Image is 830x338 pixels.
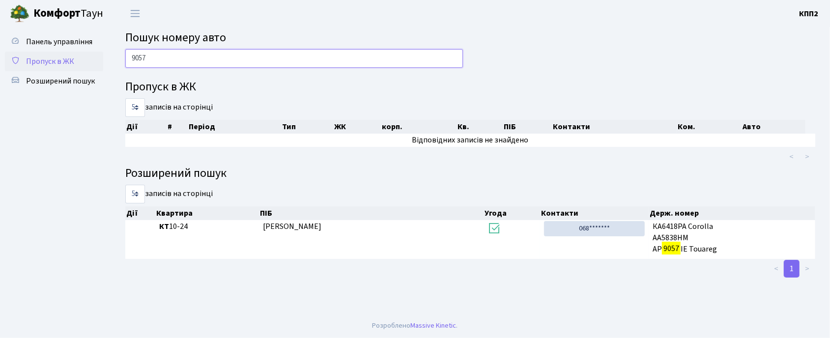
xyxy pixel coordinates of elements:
th: Дії [125,206,155,220]
b: Комфорт [33,5,81,21]
th: Квартира [155,206,259,220]
b: КТ [159,221,169,232]
button: Переключити навігацію [123,5,147,22]
span: Пропуск в ЖК [26,56,74,67]
span: 10-24 [159,221,255,232]
label: записів на сторінці [125,98,213,117]
h4: Пропуск в ЖК [125,80,815,94]
a: КПП2 [799,8,818,20]
a: Massive Kinetic [411,320,457,331]
a: Розширений пошук [5,71,103,91]
img: logo.png [10,4,29,24]
th: Тип [281,120,333,134]
a: 1 [784,260,800,278]
th: ЖК [333,120,381,134]
input: Пошук [125,49,463,68]
span: [PERSON_NAME] [263,221,321,232]
th: Ком. [677,120,742,134]
b: КПП2 [799,8,818,19]
span: Панель управління [26,36,92,47]
div: Розроблено . [372,320,458,331]
th: Кв. [457,120,503,134]
th: Період [188,120,281,134]
mark: 9057 [662,242,681,255]
th: Дії [125,120,167,134]
th: Контакти [552,120,677,134]
th: ПІБ [503,120,552,134]
span: Пошук номеру авто [125,29,226,46]
span: Таун [33,5,103,22]
th: ПІБ [259,206,484,220]
th: корп. [381,120,457,134]
th: Контакти [540,206,649,220]
label: записів на сторінці [125,185,213,203]
th: Держ. номер [649,206,815,220]
select: записів на сторінці [125,98,145,117]
th: Авто [742,120,805,134]
a: Пропуск в ЖК [5,52,103,71]
span: КА6418РА Corolla AA5838HM AР ІЕ Touareg [653,221,811,255]
th: Угода [484,206,540,220]
th: # [167,120,188,134]
td: Відповідних записів не знайдено [125,134,815,147]
h4: Розширений пошук [125,167,815,181]
a: Панель управління [5,32,103,52]
select: записів на сторінці [125,185,145,203]
span: Розширений пошук [26,76,95,86]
